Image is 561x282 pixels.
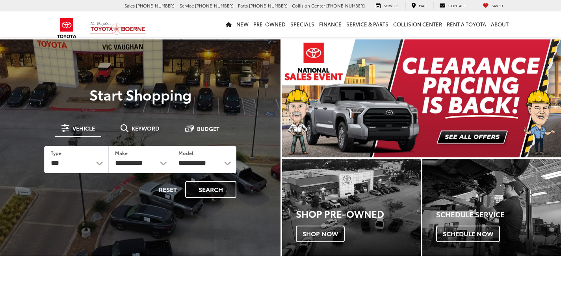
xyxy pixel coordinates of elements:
[422,159,561,256] a: Schedule Service Schedule Now
[234,11,251,37] a: New
[33,86,247,102] p: Start Shopping
[185,181,236,198] button: Search
[90,21,146,35] img: Vic Vaughan Toyota of Boerne
[180,2,194,9] span: Service
[436,226,500,242] span: Schedule Now
[292,2,325,9] span: Collision Center
[391,11,444,37] a: Collision Center
[115,149,128,156] label: Make
[282,159,421,256] div: Toyota
[477,2,509,9] a: My Saved Vehicles
[197,126,219,131] span: Budget
[370,2,404,9] a: Service
[251,11,288,37] a: Pre-Owned
[422,159,561,256] div: Toyota
[223,11,234,37] a: Home
[326,2,365,9] span: [PHONE_NUMBER]
[282,39,561,157] img: Clearance Pricing Is Back
[178,149,193,156] label: Model
[132,125,160,131] span: Keyword
[282,39,561,157] section: Carousel section with vehicle pictures - may contain disclaimers.
[72,125,95,131] span: Vehicle
[344,11,391,37] a: Service & Parts: Opens in a new tab
[282,39,561,157] div: carousel slide number 1 of 2
[519,55,561,142] button: Click to view next picture.
[238,2,248,9] span: Parts
[317,11,344,37] a: Finance
[492,3,503,8] span: Saved
[282,159,421,256] a: Shop Pre-Owned Shop Now
[152,181,184,198] button: Reset
[444,11,489,37] a: Rent a Toyota
[124,2,135,9] span: Sales
[384,3,398,8] span: Service
[296,208,421,219] h3: Shop Pre-Owned
[288,11,317,37] a: Specials
[51,149,61,156] label: Type
[249,2,288,9] span: [PHONE_NUMBER]
[448,3,466,8] span: Contact
[282,55,324,142] button: Click to view previous picture.
[433,2,472,9] a: Contact
[489,11,511,37] a: About
[405,2,432,9] a: Map
[195,2,234,9] span: [PHONE_NUMBER]
[136,2,175,9] span: [PHONE_NUMBER]
[419,3,426,8] span: Map
[52,15,82,41] img: Toyota
[436,211,561,219] h4: Schedule Service
[296,226,345,242] span: Shop Now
